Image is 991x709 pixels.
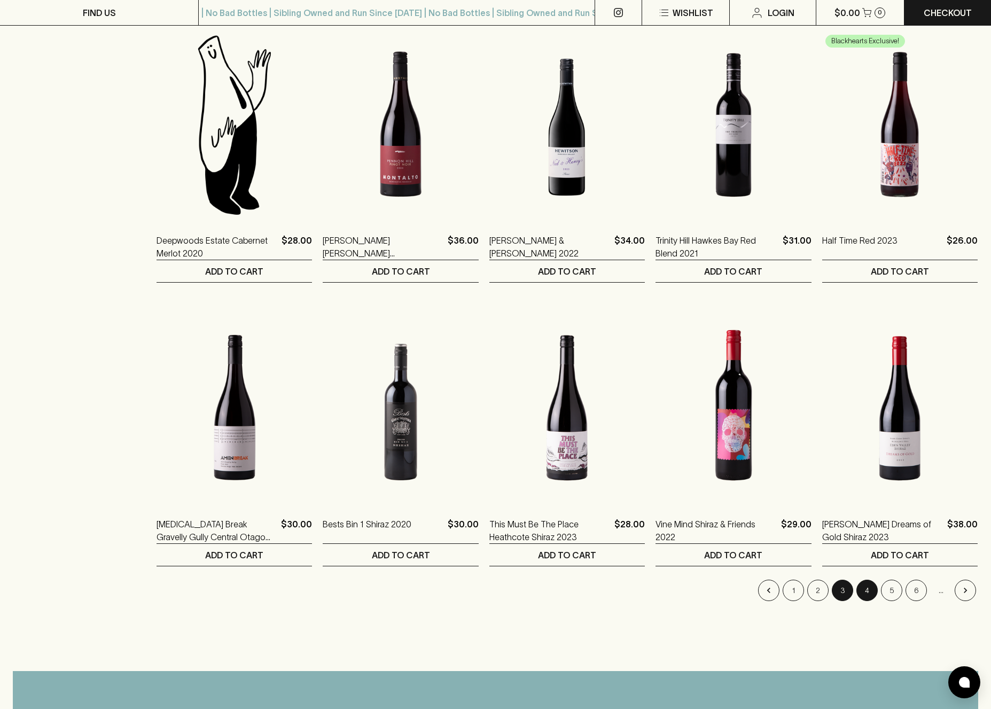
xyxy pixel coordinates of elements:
p: ADD TO CART [871,549,929,562]
button: Go to previous page [758,580,779,601]
p: ADD TO CART [538,549,596,562]
img: Amen Break Gravelly Gully Central Otago Pinot Noir 2023 [157,315,312,502]
p: $36.00 [448,234,479,260]
button: ADD TO CART [489,544,645,566]
img: Half Time Red 2023 [822,31,978,218]
button: Go to page 6 [906,580,927,601]
button: ADD TO CART [489,260,645,282]
p: $34.00 [614,234,645,260]
button: page 3 [832,580,853,601]
nav: pagination navigation [157,580,978,601]
p: $31.00 [783,234,811,260]
a: Half Time Red 2023 [822,234,898,260]
a: [MEDICAL_DATA] Break Gravelly Gully Central Otago Pinot Noir 2023 [157,518,277,543]
div: … [930,580,951,601]
p: Login [768,6,794,19]
img: Bests Bin 1 Shiraz 2020 [323,315,478,502]
button: ADD TO CART [822,260,978,282]
img: Montalto Pennon Hill Pinot Noir 2023 [323,31,478,218]
p: $28.00 [282,234,312,260]
button: ADD TO CART [323,544,478,566]
p: ADD TO CART [372,265,430,278]
img: Vine Mind Shiraz & Friends 2022 [656,315,811,502]
button: ADD TO CART [822,544,978,566]
p: ADD TO CART [871,265,929,278]
img: Trinity Hill Hawkes Bay Red Blend 2021 [656,31,811,218]
img: Barr Eden Dreams of Gold Shiraz 2023 [822,315,978,502]
a: [PERSON_NAME] & [PERSON_NAME] 2022 [489,234,610,260]
p: ADD TO CART [704,549,762,562]
button: Go to next page [955,580,976,601]
button: ADD TO CART [157,260,312,282]
p: ADD TO CART [704,265,762,278]
p: Checkout [924,6,972,19]
button: Go to page 5 [881,580,902,601]
p: $30.00 [448,518,479,543]
a: [PERSON_NAME] [PERSON_NAME] [PERSON_NAME] Pinot Noir 2023 [323,234,443,260]
p: $26.00 [947,234,978,260]
button: ADD TO CART [656,260,811,282]
button: Go to page 2 [807,580,829,601]
img: Blackhearts & Sparrows Man [157,31,312,218]
p: $38.00 [947,518,978,543]
button: ADD TO CART [157,544,312,566]
button: ADD TO CART [656,544,811,566]
a: Trinity Hill Hawkes Bay Red Blend 2021 [656,234,778,260]
a: Vine Mind Shiraz & Friends 2022 [656,518,776,543]
img: Hewitson Ned & Henry's Shiraz 2022 [489,31,645,218]
a: [PERSON_NAME] Dreams of Gold Shiraz 2023 [822,518,943,543]
p: ADD TO CART [205,265,263,278]
a: Deepwoods Estate Cabernet Merlot 2020 [157,234,277,260]
button: Go to page 4 [856,580,878,601]
p: ADD TO CART [538,265,596,278]
button: ADD TO CART [323,260,478,282]
p: FIND US [83,6,116,19]
p: $0.00 [834,6,860,19]
a: Bests Bin 1 Shiraz 2020 [323,518,411,543]
p: 0 [878,10,882,15]
p: $30.00 [281,518,312,543]
p: $28.00 [614,518,645,543]
p: $29.00 [781,518,811,543]
p: ADD TO CART [372,549,430,562]
img: bubble-icon [959,677,970,688]
a: This Must Be The Place Heathcote Shiraz 2023 [489,518,610,543]
button: Go to page 1 [783,580,804,601]
img: This Must Be The Place Heathcote Shiraz 2023 [489,315,645,502]
p: Wishlist [673,6,713,19]
p: ADD TO CART [205,549,263,562]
